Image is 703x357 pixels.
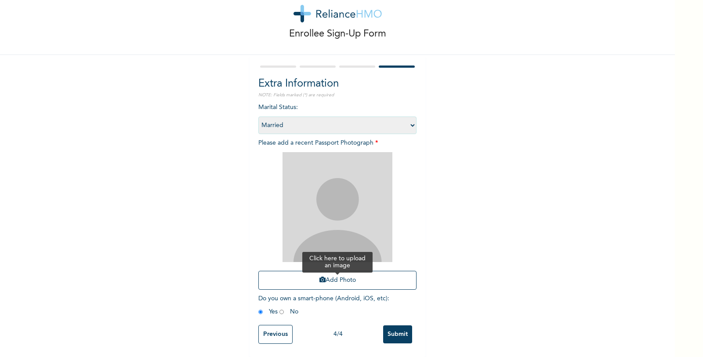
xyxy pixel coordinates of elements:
p: Enrollee Sign-Up Form [289,27,386,41]
img: Crop [283,152,392,262]
p: NOTE: Fields marked (*) are required [258,92,417,98]
input: Submit [383,325,412,343]
button: Add Photo [258,271,417,290]
input: Previous [258,325,293,344]
span: Marital Status : [258,104,417,128]
span: Do you own a smart-phone (Android, iOS, etc) : Yes No [258,295,389,315]
h2: Extra Information [258,76,417,92]
span: Please add a recent Passport Photograph [258,140,417,294]
img: logo [294,5,382,22]
div: 4 / 4 [293,330,383,339]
